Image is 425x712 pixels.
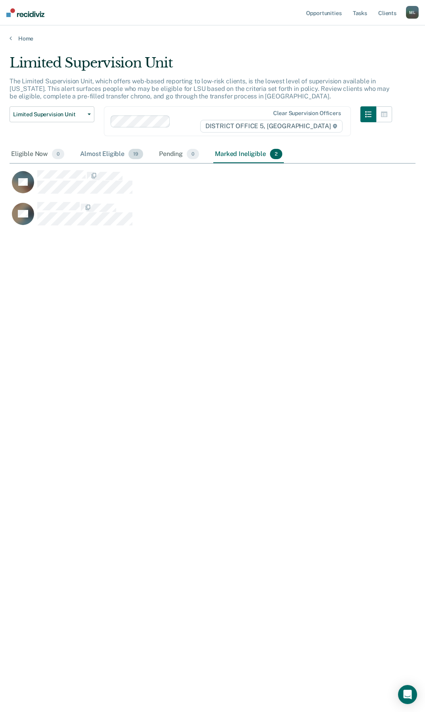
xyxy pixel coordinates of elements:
[406,6,419,19] button: ML
[398,685,417,704] div: Open Intercom Messenger
[10,35,415,42] a: Home
[187,149,199,159] span: 0
[10,170,365,202] div: CaseloadOpportunityCell-142253
[270,149,282,159] span: 2
[406,6,419,19] div: M L
[10,202,365,233] div: CaseloadOpportunityCell-100902
[6,8,44,17] img: Recidiviz
[13,111,84,118] span: Limited Supervision Unit
[128,149,143,159] span: 19
[157,146,201,163] div: Pending0
[52,149,64,159] span: 0
[10,77,390,100] p: The Limited Supervision Unit, which offers web-based reporting to low-risk clients, is the lowest...
[273,110,341,117] div: Clear supervision officers
[10,146,66,163] div: Eligible Now0
[10,106,94,122] button: Limited Supervision Unit
[10,55,392,77] div: Limited Supervision Unit
[200,120,343,133] span: DISTRICT OFFICE 5, [GEOGRAPHIC_DATA]
[78,146,145,163] div: Almost Eligible19
[213,146,284,163] div: Marked Ineligible2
